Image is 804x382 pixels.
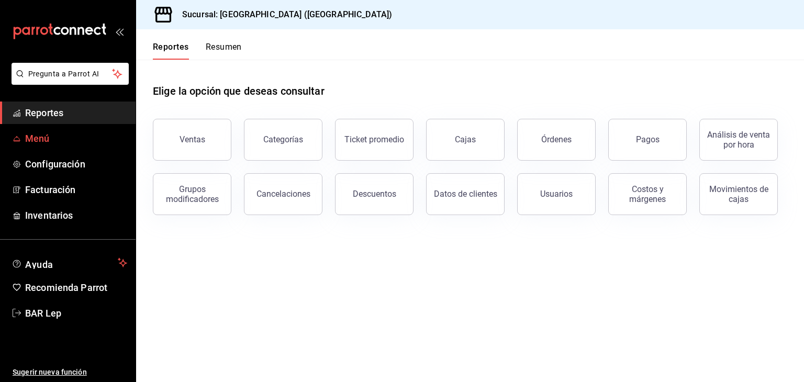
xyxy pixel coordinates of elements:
h3: Sucursal: [GEOGRAPHIC_DATA] ([GEOGRAPHIC_DATA]) [174,8,392,21]
div: Usuarios [540,189,573,199]
div: Datos de clientes [434,189,497,199]
button: Cancelaciones [244,173,322,215]
div: navigation tabs [153,42,242,60]
div: Cajas [455,133,476,146]
span: Recomienda Parrot [25,280,127,295]
button: Pagos [608,119,687,161]
div: Ticket promedio [344,134,404,144]
button: Resumen [206,42,242,60]
div: Descuentos [353,189,396,199]
div: Movimientos de cajas [706,184,771,204]
a: Pregunta a Parrot AI [7,76,129,87]
span: Ayuda [25,256,114,269]
div: Análisis de venta por hora [706,130,771,150]
div: Grupos modificadores [160,184,225,204]
span: Pregunta a Parrot AI [28,69,113,80]
span: Configuración [25,157,127,171]
div: Costos y márgenes [615,184,680,204]
div: Cancelaciones [256,189,310,199]
div: Órdenes [541,134,572,144]
div: Pagos [636,134,660,144]
button: open_drawer_menu [115,27,124,36]
button: Usuarios [517,173,596,215]
button: Costos y márgenes [608,173,687,215]
button: Reportes [153,42,189,60]
button: Grupos modificadores [153,173,231,215]
span: Menú [25,131,127,145]
button: Órdenes [517,119,596,161]
button: Movimientos de cajas [699,173,778,215]
button: Datos de clientes [426,173,505,215]
h1: Elige la opción que deseas consultar [153,83,325,99]
span: Sugerir nueva función [13,367,127,378]
button: Análisis de venta por hora [699,119,778,161]
span: Inventarios [25,208,127,222]
span: BAR Lep [25,306,127,320]
div: Categorías [263,134,303,144]
button: Ticket promedio [335,119,414,161]
button: Ventas [153,119,231,161]
button: Descuentos [335,173,414,215]
button: Categorías [244,119,322,161]
div: Ventas [180,134,205,144]
span: Facturación [25,183,127,197]
a: Cajas [426,119,505,161]
span: Reportes [25,106,127,120]
button: Pregunta a Parrot AI [12,63,129,85]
